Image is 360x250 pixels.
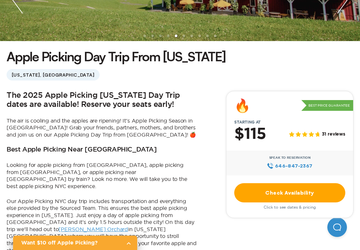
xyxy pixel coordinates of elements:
li: slide item 10 [214,35,217,37]
li: slide item 4 [167,35,170,37]
span: Click to see dates & pricing [264,205,316,210]
li: slide item 2 [151,35,154,37]
li: slide item 5 [175,35,177,37]
a: Check Availability [234,183,345,202]
span: Speak to Reservation [269,156,311,160]
span: 646‍-847‍-2367 [275,162,313,169]
h2: The 2025 Apple Picking [US_STATE] Day Trip dates are available! Reserve your seats early! [7,91,197,110]
h2: Want $10 off Apple Picking? [21,239,121,247]
iframe: Help Scout Beacon - Open [327,217,347,237]
h2: $115 [234,126,266,143]
div: 🔥 [234,99,251,112]
li: slide item 7 [190,35,193,37]
a: [PERSON_NAME] Orchard [58,226,128,232]
li: slide item 1 [143,35,146,37]
a: 646‍-847‍-2367 [267,162,312,169]
li: slide item 8 [198,35,201,37]
h3: Best Apple Picking Near [GEOGRAPHIC_DATA] [7,146,157,154]
h1: Apple Picking Day Trip From [US_STATE] [7,48,226,65]
span: Starting at [226,120,269,125]
span: 31 reviews [322,132,345,137]
p: Looking for apple picking from [GEOGRAPHIC_DATA], apple picking from [GEOGRAPHIC_DATA], or apple ... [7,162,197,190]
li: slide item 9 [206,35,209,37]
p: Best Price Guarantee [301,100,353,111]
li: slide item 6 [183,35,185,37]
li: slide item 3 [159,35,162,37]
span: [US_STATE], [GEOGRAPHIC_DATA] [7,69,100,81]
p: The air is cooling and the apples are ripening! It’s Apple Picking Season in [GEOGRAPHIC_DATA]! G... [7,117,197,139]
a: Want $10 off Apple Picking? [13,236,137,250]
